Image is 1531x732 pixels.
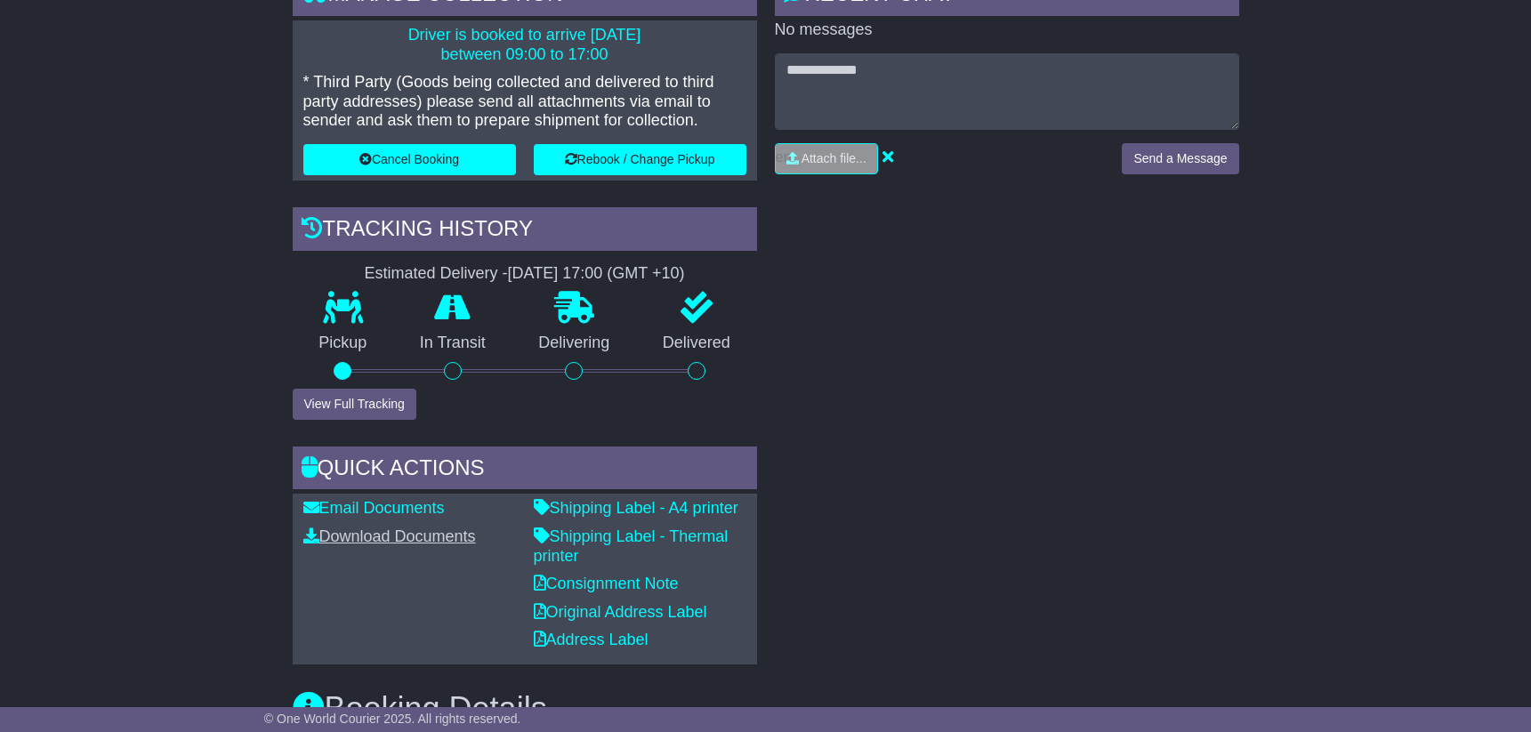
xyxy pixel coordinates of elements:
[293,389,416,420] button: View Full Tracking
[636,334,757,353] p: Delivered
[534,499,738,517] a: Shipping Label - A4 printer
[303,499,445,517] a: Email Documents
[512,334,637,353] p: Delivering
[293,334,394,353] p: Pickup
[303,527,476,545] a: Download Documents
[534,575,679,592] a: Consignment Note
[303,73,746,131] p: * Third Party (Goods being collected and delivered to third party addresses) please send all atta...
[534,527,729,565] a: Shipping Label - Thermal printer
[534,144,746,175] button: Rebook / Change Pickup
[264,712,521,726] span: © One World Courier 2025. All rights reserved.
[775,20,1239,40] p: No messages
[1122,143,1238,174] button: Send a Message
[293,207,757,255] div: Tracking history
[303,26,746,64] p: Driver is booked to arrive [DATE] between 09:00 to 17:00
[293,264,757,284] div: Estimated Delivery -
[303,144,516,175] button: Cancel Booking
[534,603,707,621] a: Original Address Label
[293,691,1239,727] h3: Booking Details
[508,264,685,284] div: [DATE] 17:00 (GMT +10)
[393,334,512,353] p: In Transit
[293,446,757,495] div: Quick Actions
[534,631,649,648] a: Address Label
